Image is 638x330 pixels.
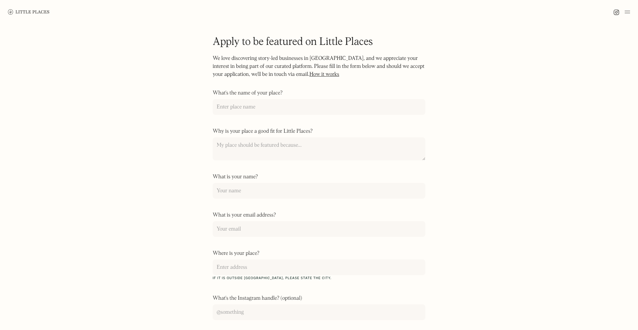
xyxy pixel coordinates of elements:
label: Where is your place? [213,250,425,257]
input: Enter place name [213,99,425,115]
label: Why is your place a good fit for Little Places? [213,128,425,135]
label: What is your name? [213,174,425,180]
input: Enter address [213,259,425,275]
label: If it is outside [GEOGRAPHIC_DATA], please state the city. [213,275,425,282]
a: How it works [309,72,339,77]
input: Your name [213,183,425,199]
h1: Apply to be featured on Little Places [213,35,425,49]
p: We love discovering story-led businesses in [GEOGRAPHIC_DATA], and we appreciate your interest in... [213,55,425,86]
label: What's the name of your place? [213,90,425,96]
label: What's the Instagram handle? (optional) [213,295,425,302]
input: @something [213,304,425,320]
input: Your email [213,221,425,237]
label: What is your email address? [213,212,425,219]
